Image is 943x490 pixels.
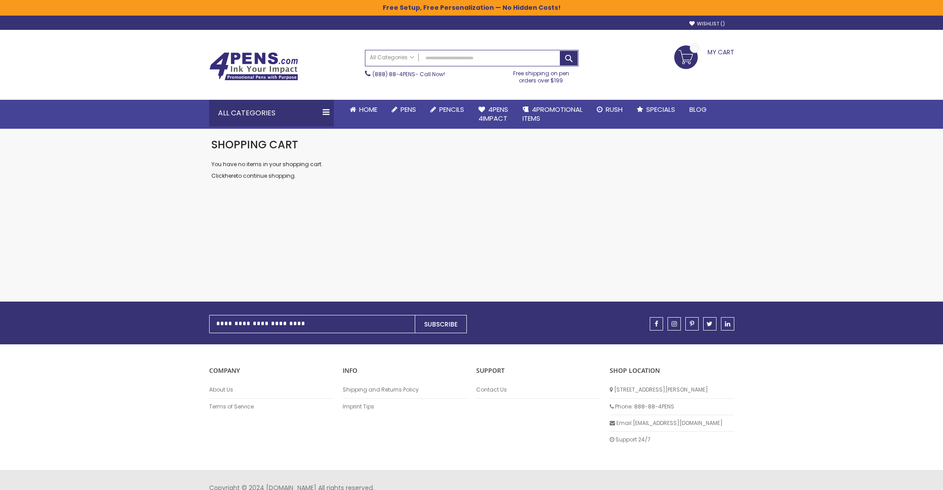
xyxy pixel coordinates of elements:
[209,52,298,81] img: 4Pens Custom Pens and Promotional Products
[689,20,725,27] a: Wishlist
[685,317,699,331] a: pinterest
[610,382,734,398] li: [STREET_ADDRESS][PERSON_NAME]
[211,172,732,180] p: Click to continue shopping.
[343,403,467,410] a: Imprint Tips
[606,105,623,114] span: Rush
[668,317,681,331] a: instagram
[471,100,515,129] a: 4Pens4impact
[439,105,464,114] span: Pencils
[209,386,334,393] a: About Us
[476,386,601,393] a: Contact Us
[630,100,682,119] a: Specials
[209,367,334,375] p: COMPANY
[415,315,467,333] button: Subscribe
[359,105,377,114] span: Home
[610,432,734,448] li: Support 24/7
[365,50,419,65] a: All Categories
[343,386,467,393] a: Shipping and Returns Policy
[646,105,675,114] span: Specials
[655,321,658,327] span: facebook
[423,100,471,119] a: Pencils
[384,100,423,119] a: Pens
[650,317,663,331] a: facebook
[703,317,716,331] a: twitter
[343,100,384,119] a: Home
[590,100,630,119] a: Rush
[610,367,734,375] p: SHOP LOCATION
[211,161,732,168] p: You have no items in your shopping cart.
[504,66,579,84] div: Free shipping on pen orders over $199
[370,54,414,61] span: All Categories
[372,70,445,78] span: - Call Now!
[725,321,730,327] span: linkedin
[721,317,734,331] a: linkedin
[707,321,712,327] span: twitter
[478,105,508,123] span: 4Pens 4impact
[372,70,415,78] a: (888) 88-4PENS
[690,321,694,327] span: pinterest
[689,105,707,114] span: Blog
[401,105,416,114] span: Pens
[476,367,601,375] p: Support
[610,415,734,432] li: Email: [EMAIL_ADDRESS][DOMAIN_NAME]
[672,321,677,327] span: instagram
[209,403,334,410] a: Terms of Service
[522,105,583,123] span: 4PROMOTIONAL ITEMS
[225,172,236,180] a: here
[515,100,590,129] a: 4PROMOTIONALITEMS
[343,367,467,375] p: INFO
[209,100,334,127] div: All Categories
[211,137,298,152] span: Shopping Cart
[424,320,457,329] span: Subscribe
[610,399,734,415] li: Phone: 888-88-4PENS
[682,100,714,119] a: Blog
